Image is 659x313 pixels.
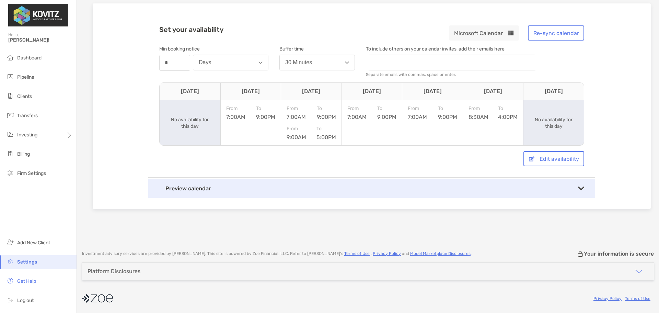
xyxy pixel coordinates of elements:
[256,105,275,111] span: To
[17,151,30,157] span: Billing
[159,25,223,34] h2: Set your availability
[408,105,427,111] span: From
[593,296,622,301] a: Privacy Policy
[279,55,355,70] button: 30 Minutes
[469,105,488,111] span: From
[226,105,245,111] span: From
[316,126,336,141] div: 5:00PM
[317,105,336,120] div: 9:00PM
[523,151,584,166] button: Edit availability
[256,105,275,120] div: 9:00PM
[469,105,488,120] div: 8:30AM
[6,149,14,158] img: billing icon
[410,251,471,256] a: Model Marketplace Disclosures
[402,83,463,100] th: [DATE]
[377,105,396,111] span: To
[6,72,14,81] img: pipeline icon
[6,257,14,266] img: settings icon
[528,25,584,41] button: Re-sync calendar
[6,238,14,246] img: add_new_client icon
[82,251,472,256] p: Investment advisory services are provided by [PERSON_NAME] . This site is powered by Zoe Financia...
[160,83,220,100] th: [DATE]
[366,72,538,77] div: Separate emails with commas, space or enter.
[6,169,14,177] img: firm-settings icon
[578,187,584,190] img: Toggle
[8,3,68,27] img: Zoe Logo
[17,93,32,99] span: Clients
[148,179,595,198] div: Preview calendar
[408,105,427,120] div: 7:00AM
[438,105,457,120] div: 9:00PM
[8,37,72,43] span: [PERSON_NAME]!
[17,240,50,246] span: Add New Client
[88,268,140,275] div: Platform Disclosures
[193,55,268,70] button: Days
[287,126,306,141] div: 9:00AM
[279,46,355,52] div: Buffer time
[6,53,14,62] img: dashboard icon
[17,259,37,265] span: Settings
[342,83,402,100] th: [DATE]
[199,59,211,66] div: Days
[17,132,37,138] span: Investing
[226,105,245,120] div: 7:00AM
[377,105,396,120] div: 9:00PM
[258,62,263,64] img: Open dropdown arrow
[6,296,14,304] img: logout icon
[498,105,518,120] div: 4:00PM
[17,113,38,119] span: Transfers
[317,105,336,111] span: To
[17,298,34,303] span: Log out
[347,105,367,111] span: From
[529,156,534,161] img: button icon
[287,126,306,132] span: From
[220,83,281,100] th: [DATE]
[6,92,14,100] img: clients icon
[345,62,349,64] img: Open dropdown arrow
[533,116,575,130] div: No availability for this day
[498,105,518,111] span: To
[635,267,643,276] img: icon arrow
[366,46,538,52] div: To include others on your calendar invites, add their emails here
[584,250,654,257] p: Your information is secure
[347,105,367,120] div: 7:00AM
[17,74,34,80] span: Pipeline
[281,83,342,100] th: [DATE]
[463,83,523,100] th: [DATE]
[373,251,401,256] a: Privacy Policy
[625,296,650,301] a: Terms of Use
[316,126,336,132] span: To
[287,105,306,120] div: 7:00AM
[285,59,312,66] div: 30 Minutes
[6,277,14,285] img: get-help icon
[169,116,211,130] div: No availability for this day
[6,130,14,138] img: investing icon
[159,46,268,52] div: Min booking notice
[17,55,42,61] span: Dashboard
[17,170,46,176] span: Firm Settings
[17,278,36,284] span: Get Help
[6,111,14,119] img: transfers icon
[523,83,584,100] th: [DATE]
[438,105,457,111] span: To
[82,291,113,306] img: company logo
[344,251,370,256] a: Terms of Use
[287,105,306,111] span: From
